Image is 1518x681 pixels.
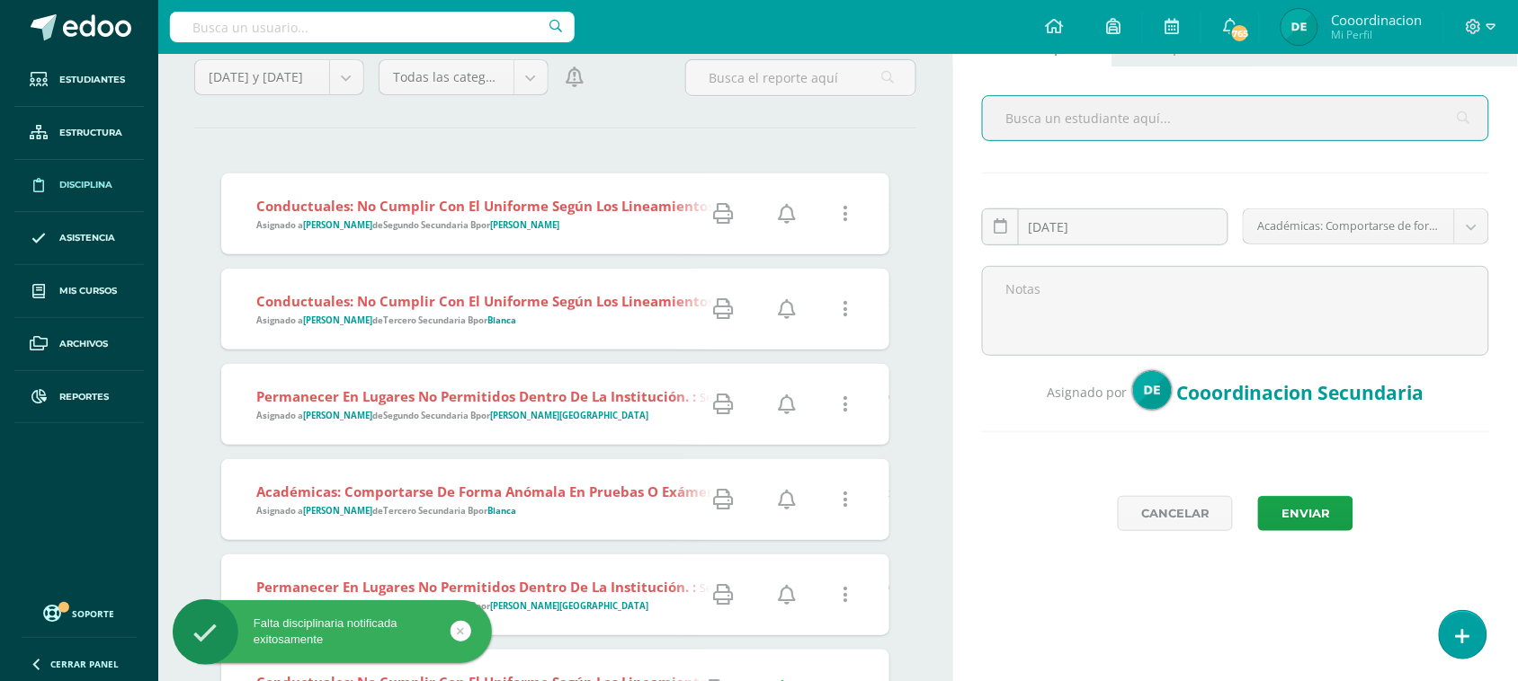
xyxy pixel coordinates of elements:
[1048,384,1128,401] span: Asignado por
[50,658,119,670] span: Cerrar panel
[1257,209,1441,243] span: Académicas: Comportarse de forma anómala en pruebas o exámenes.
[490,600,648,612] strong: [PERSON_NAME][GEOGRAPHIC_DATA]
[487,505,516,517] strong: Blanca
[170,12,575,42] input: Busca un usuario...
[256,482,737,500] strong: Académicas: Comportarse de forma anómala en pruebas o exámenes.:
[383,505,473,517] strong: Tercero Secundaria B
[59,337,108,351] span: Archivos
[383,219,476,231] strong: Segundo Secundaria B
[379,60,548,94] a: Todas las categorías
[953,23,1112,66] a: Nuevo reporte
[14,160,144,213] a: Disciplina
[256,197,890,215] strong: Conductuales: No cumplir con el uniforme según los lineamientos establecidos por el nivel.:
[686,60,915,95] input: Busca el reporte aquí
[1118,496,1233,531] a: Cancelar
[393,60,500,94] span: Todas las categorías
[14,265,144,318] a: Mis cursos
[256,219,559,231] span: Asignado a de por
[1177,380,1424,405] span: Cooordinacion Secundaria
[487,314,516,326] strong: Blanca
[490,410,648,421] strong: [PERSON_NAME][GEOGRAPHIC_DATA]
[256,410,648,421] span: Asignado a de por
[1113,23,1253,66] a: Expediente
[14,371,144,424] a: Reportes
[256,578,696,596] strong: Permanecer en lugares no permitidos dentro de la institución. :
[983,96,1488,140] input: Busca un estudiante aquí...
[303,410,372,421] strong: [PERSON_NAME]
[59,390,109,404] span: Reportes
[59,73,125,87] span: Estudiantes
[173,615,492,648] div: Falta disciplinaria notificada exitosamente
[22,600,137,624] a: Soporte
[256,387,696,405] strong: Permanecer en lugares no permitidos dentro de la institución. :
[383,410,476,421] strong: Segundo Secundaria B
[1281,9,1317,45] img: 5b2783ad3a22ae473dcaf132f569719c.png
[383,314,473,326] strong: Tercero Secundaria B
[73,607,115,620] span: Soporte
[59,126,122,140] span: Estructura
[1230,23,1250,43] span: 765
[195,60,363,94] a: [DATE] y [DATE]
[1258,496,1353,531] button: Enviar
[14,212,144,265] a: Asistencia
[1244,209,1488,243] a: Académicas: Comportarse de forma anómala en pruebas o exámenes.
[59,284,117,298] span: Mis cursos
[14,318,144,371] a: Archivos
[256,505,516,517] span: Asignado a de por
[256,292,890,310] strong: Conductuales: No cumplir con el uniforme según los lineamientos establecidos por el nivel.:
[256,314,516,326] span: Asignado a de por
[14,107,144,160] a: Estructura
[983,209,1228,244] input: Fecha de ocurrencia
[59,178,112,192] span: Disciplina
[14,54,144,107] a: Estudiantes
[1132,370,1173,411] img: 5b2783ad3a22ae473dcaf132f569719c.png
[209,60,316,94] span: [DATE] y [DATE]
[59,231,115,245] span: Asistencia
[303,314,372,326] strong: [PERSON_NAME]
[490,219,559,231] strong: [PERSON_NAME]
[303,505,372,517] strong: [PERSON_NAME]
[1331,27,1422,42] span: Mi Perfil
[1331,11,1422,29] span: Cooordinacion
[303,219,372,231] strong: [PERSON_NAME]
